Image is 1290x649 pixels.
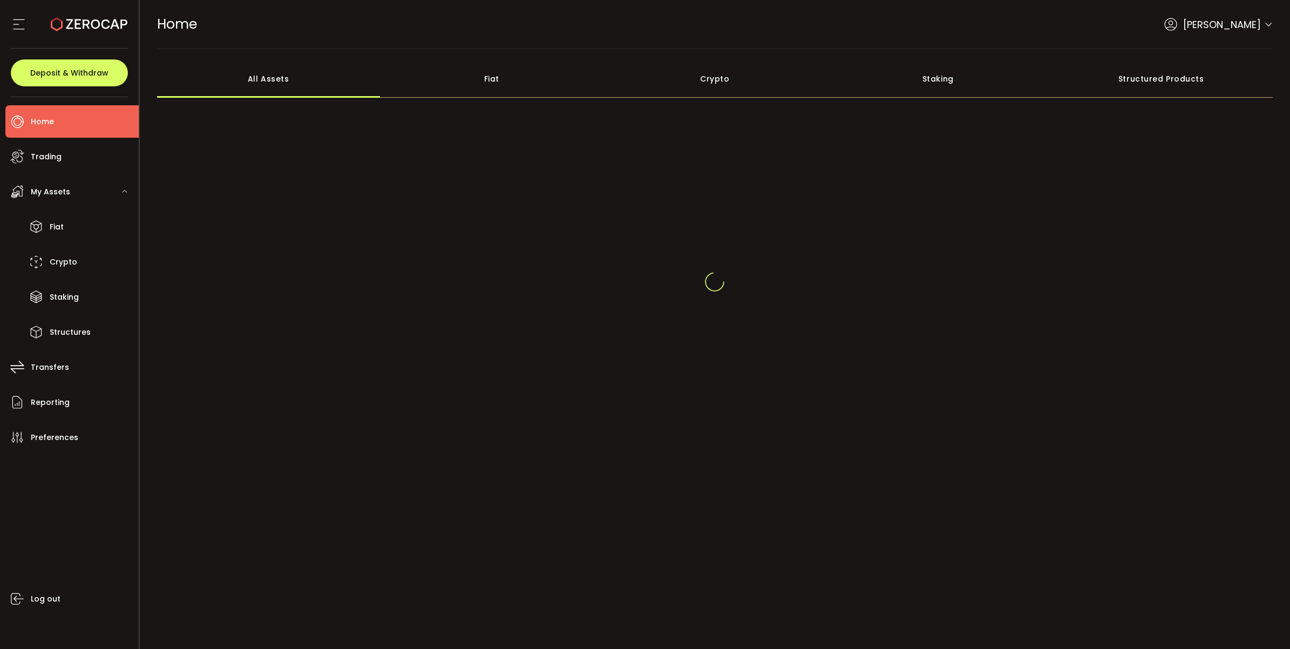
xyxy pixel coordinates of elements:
[31,395,70,410] span: Reporting
[31,430,78,445] span: Preferences
[30,69,108,77] span: Deposit & Withdraw
[31,360,69,375] span: Transfers
[31,591,60,607] span: Log out
[1183,17,1261,32] span: [PERSON_NAME]
[31,149,62,165] span: Trading
[11,59,128,86] button: Deposit & Withdraw
[50,219,64,235] span: Fiat
[157,15,197,33] span: Home
[380,60,603,98] div: Fiat
[50,289,79,305] span: Staking
[157,60,381,98] div: All Assets
[1050,60,1273,98] div: Structured Products
[50,254,77,270] span: Crypto
[50,324,91,340] span: Structures
[31,184,70,200] span: My Assets
[31,114,54,130] span: Home
[603,60,827,98] div: Crypto
[826,60,1050,98] div: Staking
